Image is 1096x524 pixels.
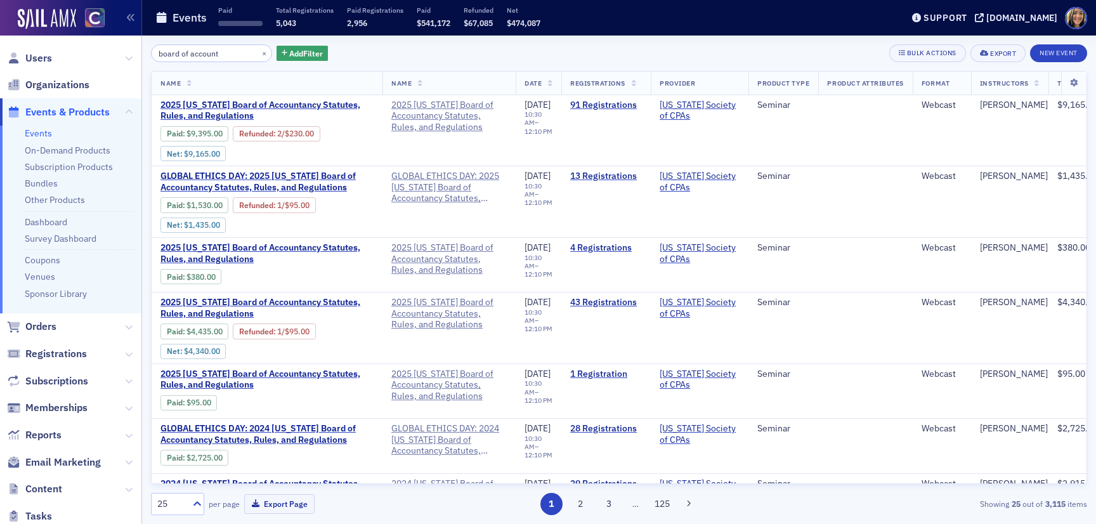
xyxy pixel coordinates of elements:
a: Paid [167,398,183,407]
a: [US_STATE] Society of CPAs [660,100,740,122]
span: 2024 Colorado Board of Accountancy Statutes, Rules, and Regulations [160,478,374,501]
div: Showing out of items [784,498,1087,509]
label: per page [209,498,240,509]
span: 2025 Colorado Board of Accountancy Statutes, Rules, and Regulations [160,100,374,122]
span: Registrations [570,79,625,88]
div: – [525,379,552,404]
p: Total Registrations [276,6,334,15]
time: 12:10 PM [525,127,552,136]
a: Memberships [7,401,88,415]
time: 10:30 AM [525,434,542,451]
span: [DATE] [525,422,551,434]
time: 12:10 PM [525,450,552,459]
a: GLOBAL ETHICS DAY: 2025 [US_STATE] Board of Accountancy Statutes, Rules, and Regulations [160,171,374,193]
span: : [167,327,186,336]
a: [PERSON_NAME] [980,297,1048,308]
span: $4,340.00 [184,346,220,356]
span: : [239,200,277,210]
span: $95.00 [285,200,310,210]
div: Webcast [922,297,962,308]
a: On-Demand Products [25,145,110,156]
a: [PERSON_NAME] [980,423,1048,435]
div: Seminar [757,171,809,182]
a: GLOBAL ETHICS DAY: 2025 [US_STATE] Board of Accountancy Statutes, Rules, and Regulations [391,171,507,204]
img: SailAMX [85,8,105,28]
a: 28 Registrations [570,423,642,435]
strong: 25 [1009,498,1022,509]
div: Seminar [757,369,809,380]
a: [PERSON_NAME] [980,171,1048,182]
a: 2025 [US_STATE] Board of Accountancy Statutes, Rules, and Regulations [160,242,374,265]
a: Refunded [239,129,273,138]
span: Name [391,79,412,88]
span: Email Marketing [25,455,101,469]
span: Tasks [25,509,52,523]
span: $230.00 [285,129,314,138]
button: Export [970,44,1026,62]
span: $474,087 [507,18,540,28]
span: : [239,327,277,336]
time: 12:10 PM [525,198,552,207]
span: 2025 Colorado Board of Accountancy Statutes, Rules, and Regulations [391,242,507,276]
span: 2025 Colorado Board of Accountancy Statutes, Rules, and Regulations [391,297,507,331]
span: $380.00 [1057,242,1090,253]
span: Net : [167,220,184,230]
span: : [167,398,186,407]
span: Colorado Society of CPAs [660,297,740,319]
a: 13 Registrations [570,171,642,182]
span: Net : [167,149,184,159]
div: [PERSON_NAME] [980,478,1048,490]
span: Add Filter [289,48,323,59]
img: SailAMX [18,9,76,29]
button: Bulk Actions [889,44,966,62]
div: Support [923,12,967,23]
span: GLOBAL ETHICS DAY: 2024 Colorado Board of Accountancy Statutes, Rules, and Regulations [391,423,507,457]
span: : [167,272,186,282]
a: 43 Registrations [570,297,642,308]
span: : [167,129,186,138]
div: Export [990,50,1016,57]
span: GLOBAL ETHICS DAY: 2024 Colorado Board of Accountancy Statutes, Rules, and Regulations [160,423,374,445]
div: Seminar [757,297,809,308]
span: ‌ [218,21,263,26]
button: 125 [651,493,674,515]
span: $67,085 [464,18,493,28]
span: $541,172 [417,18,450,28]
button: AddFilter [277,46,329,62]
span: GLOBAL ETHICS DAY: 2025 Colorado Board of Accountancy Statutes, Rules, and Regulations [391,171,507,204]
div: – [525,308,552,333]
span: $9,395.00 [186,129,223,138]
a: Other Products [25,194,85,206]
div: Paid: 18 - $153000 [160,197,228,213]
a: [US_STATE] Society of CPAs [660,369,740,391]
span: Instructors [980,79,1029,88]
span: 2025 Colorado Board of Accountancy Statutes, Rules, and Regulations [160,369,374,391]
span: Events & Products [25,105,110,119]
span: … [627,498,644,509]
span: $1,530.00 [186,200,223,210]
span: Product Attributes [827,79,903,88]
div: Webcast [922,423,962,435]
input: Search… [151,44,272,62]
a: Bundles [25,178,58,189]
div: Paid: 28 - $272500 [160,450,228,465]
a: Email Marketing [7,455,101,469]
a: New Event [1030,46,1087,58]
button: 3 [598,493,620,515]
a: Refunded [239,327,273,336]
div: Net: $916500 [160,146,226,161]
span: Product Type [757,79,809,88]
a: Dashboard [25,216,67,228]
span: GLOBAL ETHICS DAY: 2025 Colorado Board of Accountancy Statutes, Rules, and Regulations [160,171,374,193]
strong: 3,115 [1043,498,1067,509]
a: 2025 [US_STATE] Board of Accountancy Statutes, Rules, and Regulations [391,100,507,133]
div: Seminar [757,478,809,490]
span: Format [922,79,949,88]
p: Paid [218,6,263,15]
a: Subscriptions [7,374,88,388]
div: Paid: 100 - $939500 [160,126,228,141]
div: Net: $434000 [160,344,226,359]
a: 2024 [US_STATE] Board of Accountancy Statutes, Rules, and Regulations [160,478,374,501]
div: Webcast [922,478,962,490]
span: Orders [25,320,56,334]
